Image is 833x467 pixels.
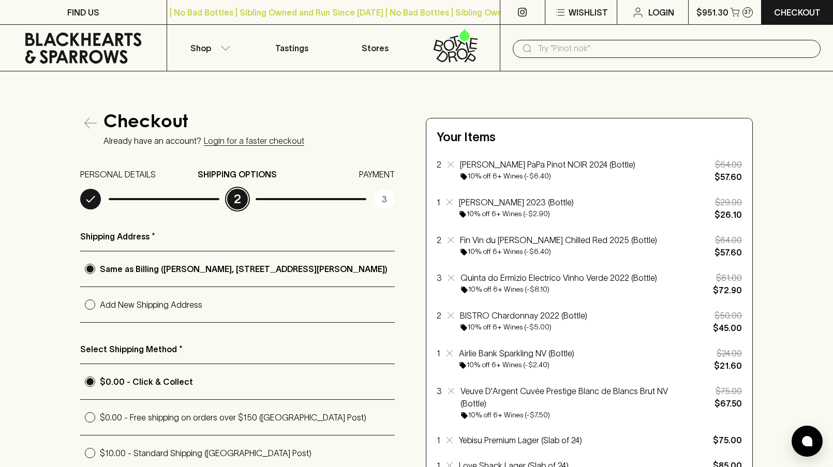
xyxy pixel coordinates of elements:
p: Shop [190,42,211,54]
p: Add New Shipping Address [100,298,395,311]
p: Same as Billing ([PERSON_NAME], [STREET_ADDRESS][PERSON_NAME]) [100,263,395,275]
p: Login [648,6,674,19]
p: [PERSON_NAME] 2023 (Bottle) [459,196,684,208]
h5: Your Items [437,129,496,145]
h6: 10% off 6+ Wines (-$6.40) [468,246,551,258]
p: PAYMENT [359,168,395,180]
h6: 10% off 6+ Wines (-$6.40) [468,171,551,182]
p: 37 [744,9,751,15]
p: $64.00 [690,234,742,246]
p: $21.60 [690,359,742,372]
p: $951.30 [696,6,728,19]
p: 1 [437,347,440,372]
p: $75.00 [690,385,742,397]
p: 1 [437,196,440,221]
a: Stores [334,25,417,71]
p: $0.00 - Free shipping on orders over $150 ([GEOGRAPHIC_DATA] Post) [100,411,395,424]
p: Quinta do Ermizio Electrico Vinho Verde 2022 (Bottle) [460,272,684,284]
p: 1 [437,434,440,446]
p: $45.00 [690,322,742,334]
p: $29.00 [690,196,742,208]
p: [PERSON_NAME] PaPa Pinot NOIR 2024 (Bottle) [460,158,684,171]
p: Airlie Bank Sparkling NV (Bottle) [459,347,684,359]
p: 2 [437,158,441,183]
button: Shop [167,25,250,71]
h6: 10% off 6+ Wines (-$5.00) [468,322,552,333]
p: Already have an account? [103,136,201,145]
p: FIND US [67,6,99,19]
p: Checkout [774,6,821,19]
p: 2 [437,309,441,334]
p: PERSONAL DETAILS [80,168,156,180]
p: Shipping Address * [80,230,395,243]
p: $72.90 [690,284,742,296]
p: Veuve D'Argent Cuvée Prestige Blanc de Blancs Brut NV (Bottle) [460,385,684,410]
h4: Checkout [103,113,395,134]
h6: 10% off 6+ Wines (-$2.90) [467,208,550,220]
p: 3 [374,189,395,209]
a: Tastings [250,25,334,71]
p: $26.10 [690,208,742,221]
p: Yebisu Premium Lager (Slab of 24) [459,434,684,446]
input: Try "Pinot noir" [538,40,812,57]
p: $57.60 [690,246,742,259]
a: Login for a faster checkout [204,136,304,146]
p: $24.00 [690,347,742,359]
p: 2 [437,234,441,259]
h6: 10% off 6+ Wines (-$8.10) [468,284,549,295]
p: 3 [437,385,442,421]
p: 3 [437,272,442,296]
h6: 10% off 6+ Wines (-$2.40) [467,359,549,371]
p: Tastings [275,42,308,54]
p: BISTRO Chardonnay 2022 (Bottle) [460,309,684,322]
img: bubble-icon [802,436,812,446]
p: $0.00 - Click & Collect [100,375,395,388]
p: SHIPPING OPTIONS [198,168,277,180]
p: $75.00 [690,434,742,446]
p: Stores [362,42,389,54]
p: $67.50 [690,397,742,410]
p: 2 [227,189,248,209]
p: $81.00 [690,272,742,284]
p: Fin Vin du [PERSON_NAME] Chilled Red 2025 (Bottle) [460,234,684,246]
p: Wishlist [569,6,608,19]
p: Select Shipping Method * [80,343,395,355]
p: $10.00 - Standard Shipping ([GEOGRAPHIC_DATA] Post) [100,447,395,459]
p: $57.60 [690,171,742,183]
p: $50.00 [690,309,742,322]
p: $64.00 [690,158,742,171]
h6: 10% off 6+ Wines (-$7.50) [468,410,550,421]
